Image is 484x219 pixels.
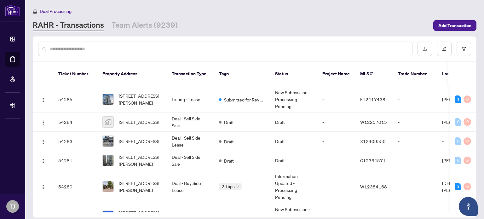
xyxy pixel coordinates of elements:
[355,62,393,86] th: MLS #
[464,157,471,164] div: 0
[40,9,72,14] span: Deal Processing
[53,151,97,170] td: 54281
[360,184,387,189] span: W12384168
[10,202,15,211] span: TJ
[53,132,97,151] td: 54283
[317,170,355,203] td: -
[119,118,159,125] span: [STREET_ADDRESS]
[224,157,234,164] span: Draft
[33,20,104,31] a: RAHR - Transactions
[455,118,461,126] div: 0
[360,119,387,125] span: W12257015
[464,95,471,103] div: 0
[103,155,113,166] img: thumbnail-img
[462,47,466,51] span: filter
[224,138,234,145] span: Draft
[270,62,317,86] th: Status
[167,170,214,203] td: Deal - Buy Side Lease
[103,117,113,127] img: thumbnail-img
[103,181,113,192] img: thumbnail-img
[112,20,178,31] a: Team Alerts (9239)
[119,153,162,167] span: [STREET_ADDRESS][PERSON_NAME]
[393,86,437,112] td: -
[433,20,476,31] button: Add Transaction
[270,151,317,170] td: Draft
[224,119,234,126] span: Draft
[53,62,97,86] th: Ticket Number
[437,42,452,56] button: edit
[41,97,46,102] img: Logo
[214,62,270,86] th: Tags
[167,112,214,132] td: Deal - Sell Side Sale
[38,182,48,192] button: Logo
[41,120,46,125] img: Logo
[5,5,20,16] img: logo
[360,96,385,102] span: E12417438
[119,138,159,145] span: [STREET_ADDRESS]
[393,132,437,151] td: -
[38,94,48,104] button: Logo
[457,42,471,56] button: filter
[103,136,113,147] img: thumbnail-img
[393,170,437,203] td: -
[360,158,386,163] span: C12334571
[38,117,48,127] button: Logo
[455,95,461,103] div: 1
[53,86,97,112] td: 54285
[317,132,355,151] td: -
[119,92,162,106] span: [STREET_ADDRESS][PERSON_NAME]
[53,170,97,203] td: 54280
[41,158,46,164] img: Logo
[360,138,386,144] span: X12409550
[317,151,355,170] td: -
[459,197,478,216] button: Open asap
[167,132,214,151] td: Deal - Sell Side Lease
[393,151,437,170] td: -
[167,62,214,86] th: Transaction Type
[38,155,48,165] button: Logo
[270,170,317,203] td: Information Updated - Processing Pending
[442,47,447,51] span: edit
[317,86,355,112] td: -
[418,42,432,56] button: download
[33,9,37,14] span: home
[464,137,471,145] div: 0
[393,112,437,132] td: -
[103,94,113,105] img: thumbnail-img
[41,185,46,190] img: Logo
[317,62,355,86] th: Project Name
[455,183,461,190] div: 3
[455,157,461,164] div: 0
[464,183,471,190] div: 0
[119,180,162,193] span: [STREET_ADDRESS][PERSON_NAME]
[423,47,427,51] span: download
[167,86,214,112] td: Listing - Lease
[270,132,317,151] td: Draft
[53,112,97,132] td: 54284
[224,96,265,103] span: Submitted for Review
[97,62,167,86] th: Property Address
[167,151,214,170] td: Deal - Sell Side Sale
[236,185,239,188] span: down
[222,183,235,190] span: 2 Tags
[41,139,46,144] img: Logo
[464,118,471,126] div: 0
[270,86,317,112] td: New Submission - Processing Pending
[317,112,355,132] td: -
[38,136,48,146] button: Logo
[438,20,471,31] span: Add Transaction
[393,62,437,86] th: Trade Number
[455,137,461,145] div: 0
[270,112,317,132] td: Draft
